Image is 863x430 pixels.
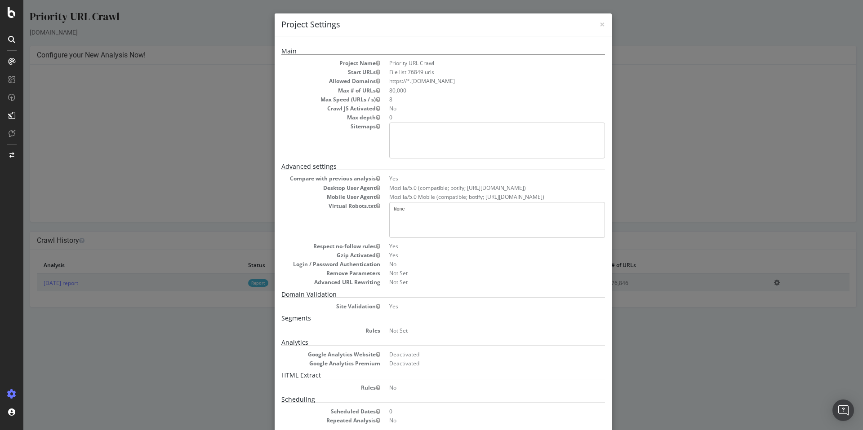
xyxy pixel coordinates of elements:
dd: Deactivated [366,351,582,358]
dt: Google Analytics Website [258,351,357,358]
dt: Allowed Domains [258,77,357,85]
pre: None [366,202,582,238]
dt: Repeated Analysis [258,417,357,424]
dt: Rules [258,384,357,391]
dd: 80,000 [366,87,582,94]
dd: No [366,260,582,268]
dt: Google Analytics Premium [258,360,357,367]
dd: Not Set [366,327,582,334]
dd: Yes [366,242,582,250]
dd: Yes [366,175,582,182]
dt: Respect no-follow rules [258,242,357,250]
dt: Max Speed (URLs / s) [258,96,357,103]
dd: No [366,384,582,391]
h5: HTML Extract [258,372,582,379]
dt: Start URLs [258,68,357,76]
dd: No [366,105,582,112]
dt: Scheduled Dates [258,408,357,415]
dt: Login / Password Authentication [258,260,357,268]
dd: Mozilla/5.0 (compatible; botify; [URL][DOMAIN_NAME]) [366,184,582,192]
dt: Project Name [258,59,357,67]
dd: Priority URL Crawl [366,59,582,67]
dd: Mozilla/5.0 Mobile (compatible; botify; [URL][DOMAIN_NAME]) [366,193,582,201]
dt: Rules [258,327,357,334]
dd: 0 [366,114,582,121]
h5: Advanced settings [258,163,582,170]
dt: Max # of URLs [258,87,357,94]
dt: Sitemaps [258,123,357,130]
dd: Not Set [366,269,582,277]
h4: Project Settings [258,19,582,31]
dt: Site Validation [258,303,357,310]
h5: Segments [258,315,582,322]
dt: Crawl JS Activated [258,105,357,112]
dt: Gzip Activated [258,251,357,259]
dt: Advanced URL Rewriting [258,278,357,286]
h5: Domain Validation [258,291,582,298]
dd: No [366,417,582,424]
dt: Max depth [258,114,357,121]
div: Open Intercom Messenger [832,399,854,421]
dd: Yes [366,251,582,259]
dd: Deactivated [366,360,582,367]
dd: 8 [366,96,582,103]
dt: Mobile User Agent [258,193,357,201]
dt: Virtual Robots.txt [258,202,357,210]
dd: 0 [366,408,582,415]
h5: Scheduling [258,396,582,403]
li: https://*.[DOMAIN_NAME] [366,77,582,85]
dt: Desktop User Agent [258,184,357,192]
dt: Remove Parameters [258,269,357,277]
dd: Yes [366,303,582,310]
span: × [576,18,582,31]
dd: Not Set [366,278,582,286]
h5: Analytics [258,339,582,346]
dt: Compare with previous analysis [258,175,357,182]
dd: File list 76849 urls [366,68,582,76]
h5: Main [258,48,582,55]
